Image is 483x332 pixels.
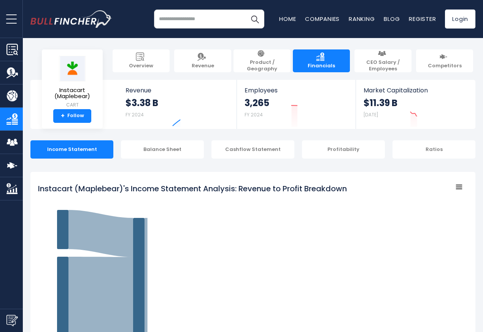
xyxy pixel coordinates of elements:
a: Overview [113,49,170,72]
div: Balance Sheet [121,140,204,159]
span: Overview [129,63,153,69]
strong: 3,265 [245,97,269,109]
small: FY 2024 [245,111,263,118]
span: Revenue [126,87,229,94]
div: Cashflow Statement [211,140,294,159]
a: Market Capitalization $11.39 B [DATE] [356,80,475,129]
a: Register [409,15,436,23]
strong: + [61,113,65,119]
a: Financials [293,49,350,72]
strong: $3.38 B [126,97,158,109]
div: Income Statement [30,140,113,159]
div: Profitability [302,140,385,159]
a: CEO Salary / Employees [354,49,412,72]
span: Instacart (Maplebear) [48,87,97,100]
tspan: Instacart (Maplebear)'s Income Statement Analysis: Revenue to Profit Breakdown [38,183,347,194]
a: Revenue [174,49,231,72]
span: Market Capitalization [364,87,467,94]
a: Employees 3,265 FY 2024 [237,80,355,129]
span: Competitors [428,63,462,69]
span: Employees [245,87,348,94]
span: Financials [308,63,335,69]
span: Product / Geography [237,59,287,72]
span: Revenue [192,63,214,69]
small: [DATE] [364,111,378,118]
a: Home [279,15,296,23]
a: Instacart (Maplebear) CART [48,56,97,109]
small: CART [48,102,97,108]
a: Revenue $3.38 B FY 2024 [118,80,237,129]
a: Blog [384,15,400,23]
a: Competitors [416,49,473,72]
button: Search [245,10,264,29]
div: Ratios [392,140,475,159]
a: Login [445,10,475,29]
a: Ranking [349,15,375,23]
strong: $11.39 B [364,97,397,109]
span: CEO Salary / Employees [358,59,408,72]
a: Companies [305,15,340,23]
img: bullfincher logo [30,10,112,28]
a: Product / Geography [234,49,291,72]
a: Go to homepage [30,10,112,28]
small: FY 2024 [126,111,144,118]
a: +Follow [53,109,91,123]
